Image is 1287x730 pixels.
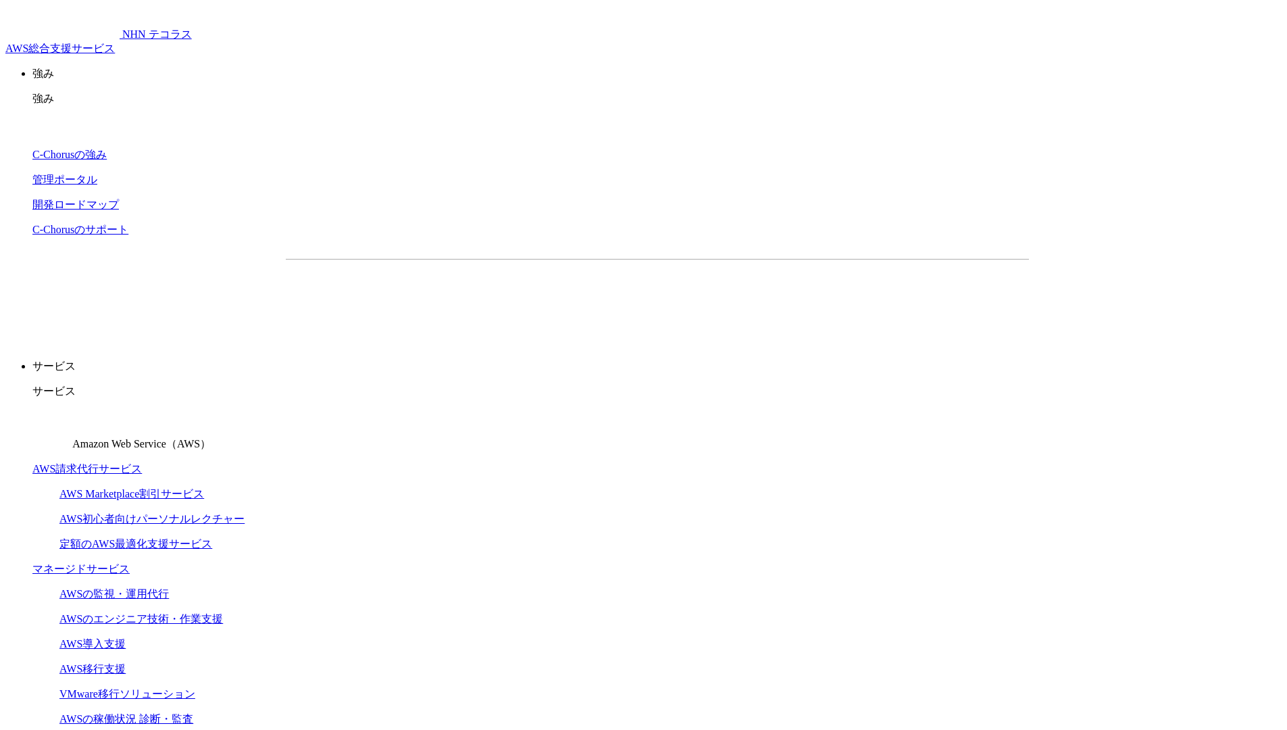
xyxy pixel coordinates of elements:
[59,488,204,500] a: AWS Marketplace割引サービス
[32,360,1282,374] p: サービス
[59,638,126,650] a: AWS導入支援
[628,295,639,301] img: 矢印
[59,663,126,675] a: AWS移行支援
[32,149,107,160] a: C-Chorusの強み
[859,295,870,301] img: 矢印
[32,199,119,210] a: 開発ロードマップ
[664,281,882,315] a: まずは相談する
[5,28,192,54] a: AWS総合支援サービス C-Chorus NHN テコラスAWS総合支援サービス
[32,563,130,575] a: マネージドサービス
[59,613,223,625] a: AWSのエンジニア技術・作業支援
[59,513,245,525] a: AWS初心者向けパーソナルレクチャー
[32,463,142,474] a: AWS請求代行サービス
[59,688,195,700] a: VMware移行ソリューション
[32,67,1282,81] p: 強み
[59,713,193,725] a: AWSの稼働状況 診断・監査
[32,385,1282,399] p: サービス
[433,281,651,315] a: 資料を請求する
[72,438,211,449] span: Amazon Web Service（AWS）
[59,538,212,550] a: 定額のAWS最適化支援サービス
[32,92,1282,106] p: 強み
[32,410,70,447] img: Amazon Web Service（AWS）
[59,588,169,600] a: AWSの監視・運用代行
[32,224,128,235] a: C-Chorusのサポート
[5,5,120,38] img: AWS総合支援サービス C-Chorus
[32,174,97,185] a: 管理ポータル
